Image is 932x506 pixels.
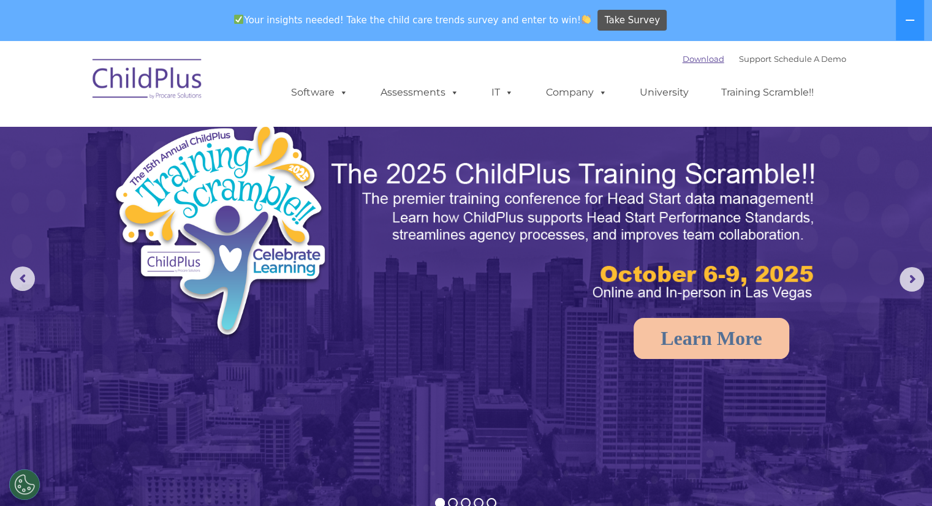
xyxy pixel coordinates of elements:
[739,54,771,64] a: Support
[86,50,209,111] img: ChildPlus by Procare Solutions
[170,81,208,90] span: Last name
[279,80,360,105] a: Software
[479,80,526,105] a: IT
[534,80,619,105] a: Company
[234,15,243,24] img: ✅
[170,131,222,140] span: Phone number
[229,8,596,32] span: Your insights needed! Take the child care trends survey and enter to win!
[582,15,591,24] img: 👏
[627,80,701,105] a: University
[709,80,826,105] a: Training Scramble!!
[605,10,660,31] span: Take Survey
[683,54,724,64] a: Download
[597,10,667,31] a: Take Survey
[368,80,471,105] a: Assessments
[634,318,789,359] a: Learn More
[9,469,40,500] button: Cookies Settings
[683,54,846,64] font: |
[774,54,846,64] a: Schedule A Demo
